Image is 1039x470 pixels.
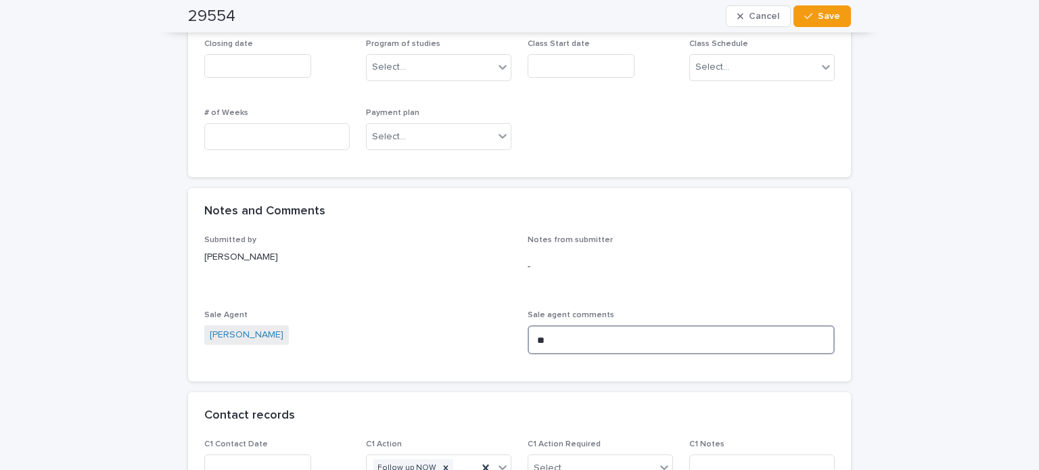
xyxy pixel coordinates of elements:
[366,440,402,448] span: C1 Action
[188,7,235,26] h2: 29554
[204,204,325,219] h2: Notes and Comments
[372,130,406,144] div: Select...
[204,311,248,319] span: Sale Agent
[749,11,779,21] span: Cancel
[210,328,283,342] a: [PERSON_NAME]
[204,440,268,448] span: C1 Contact Date
[366,109,419,117] span: Payment plan
[204,408,295,423] h2: Contact records
[204,40,253,48] span: Closing date
[689,440,724,448] span: C1 Notes
[528,260,835,274] p: -
[372,60,406,74] div: Select...
[204,109,248,117] span: # of Weeks
[204,236,256,244] span: Submitted by
[726,5,791,27] button: Cancel
[528,40,590,48] span: Class Start date
[528,440,601,448] span: C1 Action Required
[528,311,614,319] span: Sale agent comments
[793,5,851,27] button: Save
[366,40,440,48] span: Program of studies
[695,60,729,74] div: Select...
[689,40,748,48] span: Class Schedule
[528,236,613,244] span: Notes from submitter
[204,250,511,264] p: [PERSON_NAME]
[818,11,840,21] span: Save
